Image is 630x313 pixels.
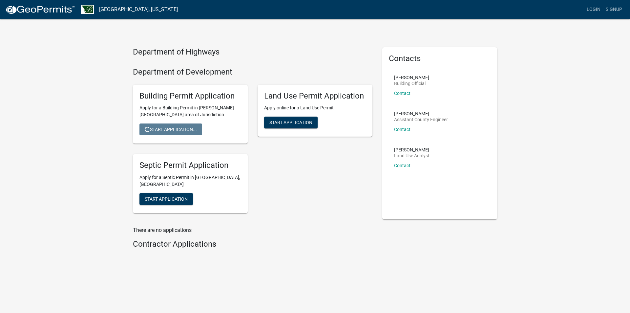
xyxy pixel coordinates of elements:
[139,91,241,101] h5: Building Permit Application
[81,5,94,14] img: Benton County, Minnesota
[133,47,372,57] h4: Department of Highways
[139,193,193,205] button: Start Application
[389,54,491,63] h5: Contacts
[394,111,448,116] p: [PERSON_NAME]
[99,4,178,15] a: [GEOGRAPHIC_DATA], [US_STATE]
[394,91,410,96] a: Contact
[394,147,430,152] p: [PERSON_NAME]
[603,3,625,16] a: Signup
[133,67,372,77] h4: Department of Development
[139,161,241,170] h5: Septic Permit Application
[145,196,188,202] span: Start Application
[584,3,603,16] a: Login
[394,153,430,158] p: Land Use Analyst
[133,239,372,252] wm-workflow-list-section: Contractor Applications
[394,127,410,132] a: Contact
[139,104,241,118] p: Apply for a Building Permit in [PERSON_NAME][GEOGRAPHIC_DATA] area of Jurisdiction
[139,174,241,188] p: Apply for a Septic Permit in [GEOGRAPHIC_DATA], [GEOGRAPHIC_DATA]
[269,120,312,125] span: Start Application
[264,104,366,111] p: Apply online for a Land Use Permit
[394,163,410,168] a: Contact
[133,226,372,234] p: There are no applications
[139,123,202,135] button: Start Application...
[394,117,448,122] p: Assistant County Engineer
[394,75,429,80] p: [PERSON_NAME]
[145,127,197,132] span: Start Application...
[394,81,429,86] p: Building Official
[133,239,372,249] h4: Contractor Applications
[264,91,366,101] h5: Land Use Permit Application
[264,117,318,128] button: Start Application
